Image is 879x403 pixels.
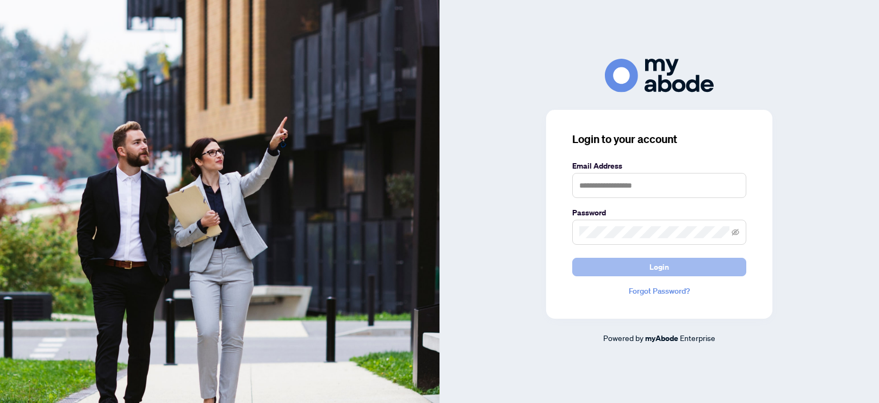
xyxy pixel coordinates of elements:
[605,59,714,92] img: ma-logo
[572,132,746,147] h3: Login to your account
[680,333,715,343] span: Enterprise
[572,160,746,172] label: Email Address
[603,333,643,343] span: Powered by
[645,332,678,344] a: myAbode
[572,258,746,276] button: Login
[572,207,746,219] label: Password
[649,258,669,276] span: Login
[572,285,746,297] a: Forgot Password?
[732,228,739,236] span: eye-invisible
